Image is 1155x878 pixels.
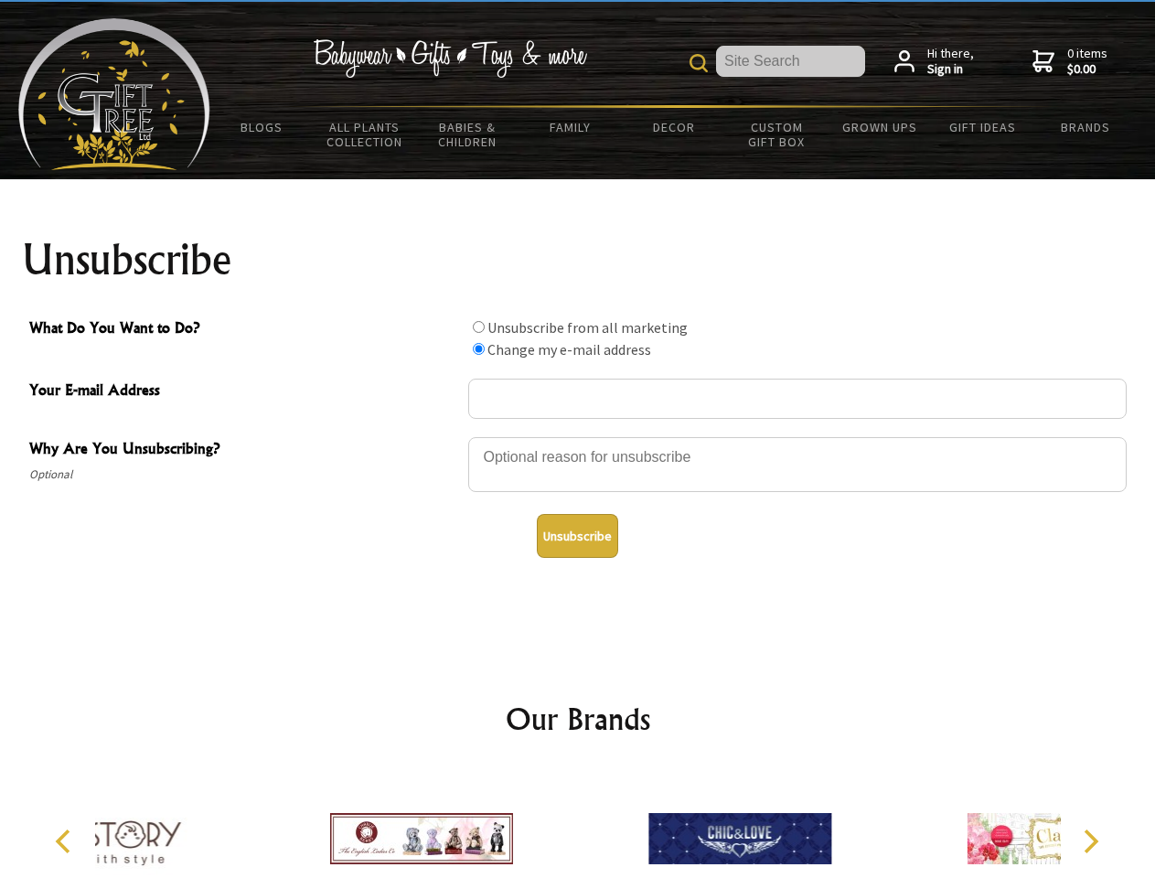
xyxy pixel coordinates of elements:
input: Site Search [716,46,865,77]
span: Your E-mail Address [29,379,459,405]
span: Why Are You Unsubscribing? [29,437,459,464]
h2: Our Brands [37,697,1119,741]
a: Gift Ideas [931,108,1034,146]
span: Optional [29,464,459,486]
label: Unsubscribe from all marketing [487,318,688,337]
strong: $0.00 [1067,61,1107,78]
a: Grown Ups [828,108,931,146]
img: Babywear - Gifts - Toys & more [313,39,587,78]
a: BLOGS [210,108,314,146]
h1: Unsubscribe [22,238,1134,282]
button: Next [1070,821,1110,862]
a: Brands [1034,108,1138,146]
button: Unsubscribe [537,514,618,558]
input: Your E-mail Address [468,379,1127,419]
a: Family [519,108,623,146]
a: All Plants Collection [314,108,417,161]
button: Previous [46,821,86,862]
input: What Do You Want to Do? [473,343,485,355]
span: 0 items [1067,45,1107,78]
span: What Do You Want to Do? [29,316,459,343]
textarea: Why Are You Unsubscribing? [468,437,1127,492]
a: Hi there,Sign in [894,46,974,78]
a: Babies & Children [416,108,519,161]
span: Hi there, [927,46,974,78]
a: Decor [622,108,725,146]
img: product search [690,54,708,72]
a: 0 items$0.00 [1032,46,1107,78]
strong: Sign in [927,61,974,78]
a: Custom Gift Box [725,108,829,161]
label: Change my e-mail address [487,340,651,359]
input: What Do You Want to Do? [473,321,485,333]
img: Babyware - Gifts - Toys and more... [18,18,210,170]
